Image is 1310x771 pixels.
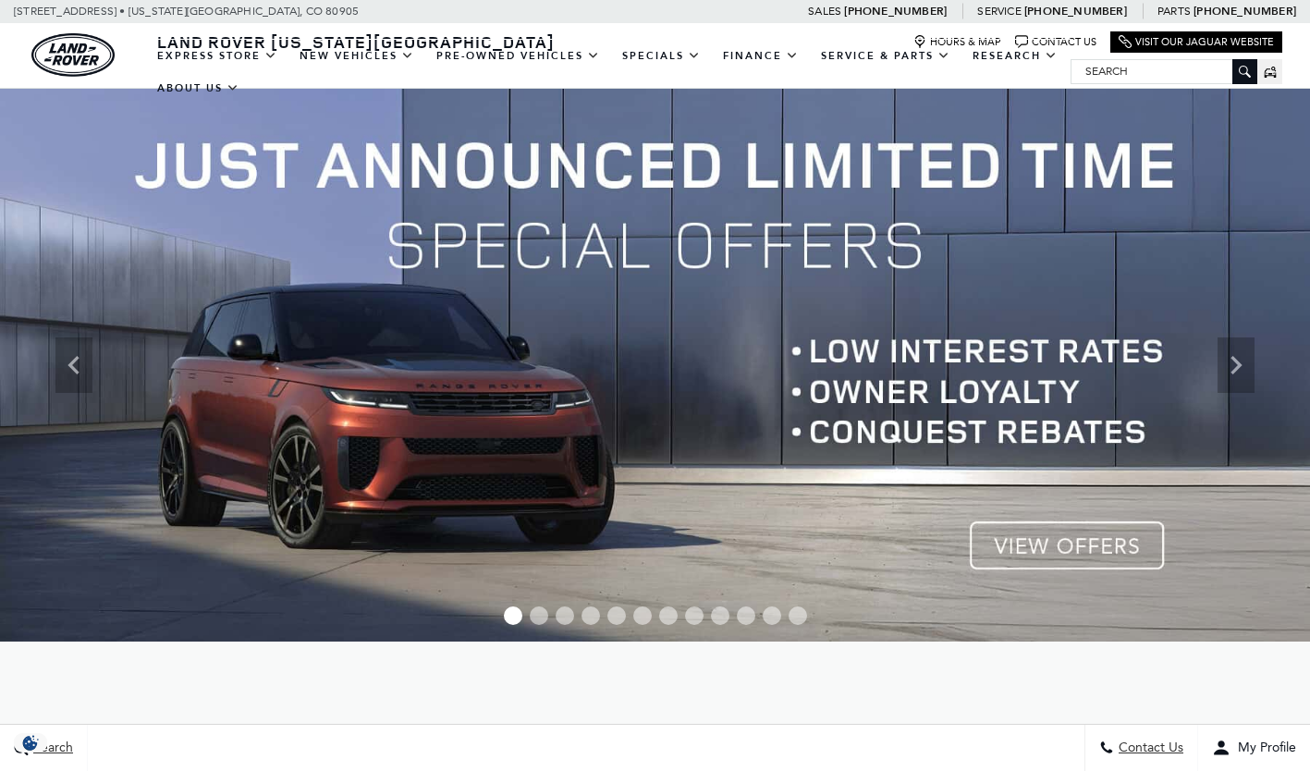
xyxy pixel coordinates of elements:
img: Opt-Out Icon [9,733,52,753]
a: EXPRESS STORE [146,40,288,72]
a: Finance [712,40,810,72]
nav: Main Navigation [146,40,1071,104]
section: Click to Open Cookie Consent Modal [9,733,52,753]
span: Go to slide 1 [504,606,522,625]
span: Service [977,5,1021,18]
a: land-rover [31,33,115,77]
a: Land Rover [US_STATE][GEOGRAPHIC_DATA] [146,31,566,53]
span: Go to slide 12 [789,606,807,625]
a: [PHONE_NUMBER] [1024,4,1127,18]
span: Contact Us [1114,740,1183,756]
img: Land Rover [31,33,115,77]
a: [PHONE_NUMBER] [844,4,947,18]
span: My Profile [1230,740,1296,756]
span: Go to slide 4 [582,606,600,625]
a: Visit Our Jaguar Website [1119,35,1274,49]
div: Previous [55,337,92,393]
a: Pre-Owned Vehicles [425,40,611,72]
span: Go to slide 9 [711,606,729,625]
span: Parts [1157,5,1191,18]
span: Land Rover [US_STATE][GEOGRAPHIC_DATA] [157,31,555,53]
span: Go to slide 5 [607,606,626,625]
a: Research [961,40,1069,72]
a: Service & Parts [810,40,961,72]
input: Search [1071,60,1256,82]
span: Go to slide 7 [659,606,678,625]
a: New Vehicles [288,40,425,72]
span: Go to slide 8 [685,606,704,625]
a: [STREET_ADDRESS] • [US_STATE][GEOGRAPHIC_DATA], CO 80905 [14,5,359,18]
span: Sales [808,5,841,18]
span: Go to slide 10 [737,606,755,625]
a: Specials [611,40,712,72]
a: [PHONE_NUMBER] [1194,4,1296,18]
span: Go to slide 6 [633,606,652,625]
a: About Us [146,72,251,104]
span: Go to slide 2 [530,606,548,625]
a: Contact Us [1015,35,1096,49]
span: Go to slide 11 [763,606,781,625]
div: Next [1218,337,1255,393]
button: Open user profile menu [1198,725,1310,771]
a: Hours & Map [913,35,1001,49]
span: Go to slide 3 [556,606,574,625]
